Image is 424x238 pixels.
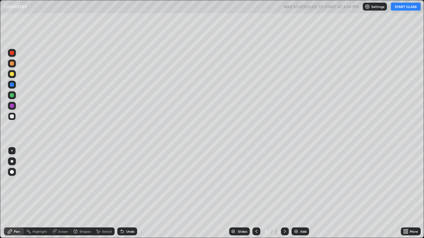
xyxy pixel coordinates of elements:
div: Select [102,230,112,233]
img: class-settings-icons [365,4,370,9]
p: CHEMISTRY [4,4,27,9]
div: Add [300,230,306,233]
div: Pen [14,230,20,233]
div: Undo [126,230,134,233]
h5: WAS SCHEDULED TO START AT 4:40 PM [284,4,359,10]
div: 3 [263,229,270,233]
div: Slides [238,230,247,233]
img: add-slide-button [293,229,299,234]
div: Eraser [58,230,68,233]
div: Highlight [32,230,47,233]
div: More [410,230,418,233]
div: 3 [274,228,278,234]
div: / [271,229,273,233]
div: Shapes [79,230,91,233]
p: Settings [371,5,384,8]
button: START CLASS [391,3,421,11]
